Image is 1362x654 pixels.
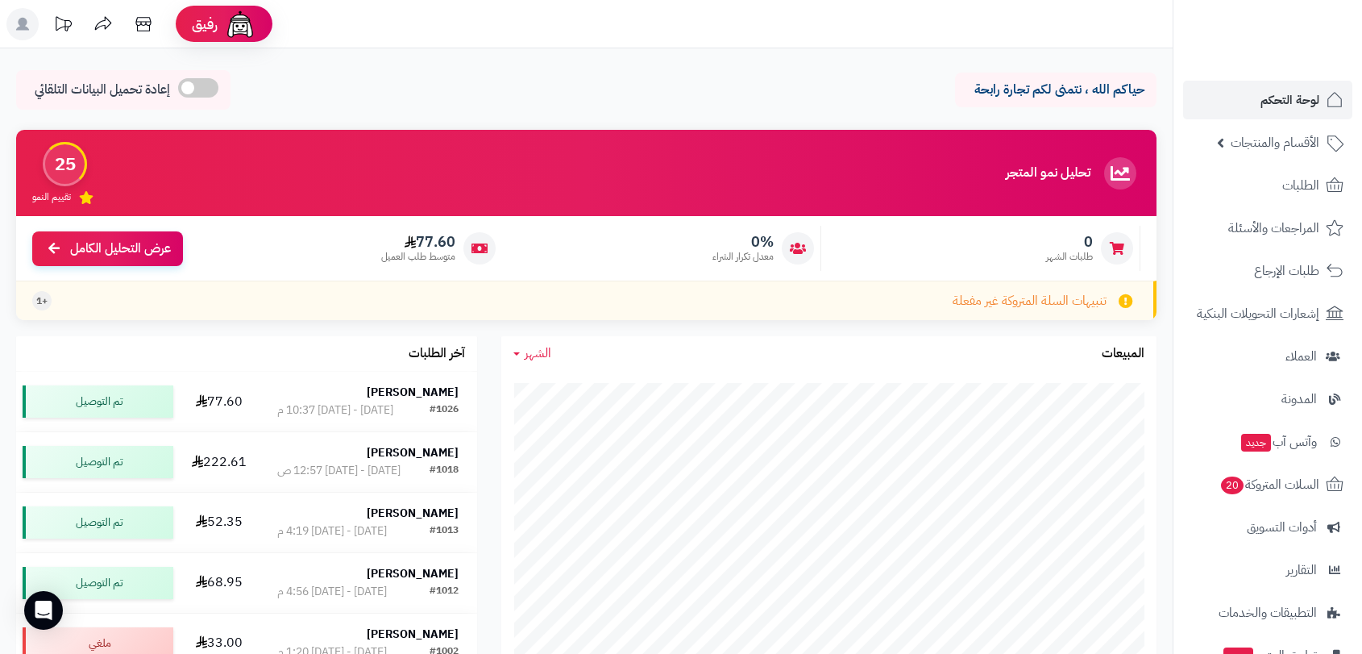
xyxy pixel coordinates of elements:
span: تقييم النمو [32,190,71,204]
span: تنبيهات السلة المتروكة غير مفعلة [953,292,1107,310]
div: #1013 [430,523,459,539]
strong: [PERSON_NAME] [367,384,459,401]
span: عرض التحليل الكامل [70,240,171,258]
a: تحديثات المنصة [43,8,83,44]
span: معدل تكرار الشراء [712,250,774,264]
span: متوسط طلب العميل [381,250,455,264]
span: أدوات التسويق [1247,516,1317,539]
a: عرض التحليل الكامل [32,231,183,266]
a: التطبيقات والخدمات [1183,594,1352,632]
span: العملاء [1285,345,1317,368]
a: طلبات الإرجاع [1183,252,1352,290]
span: الشهر [525,344,551,363]
h3: تحليل نمو المتجر [1006,166,1090,181]
span: 0 [1046,233,1093,251]
span: المراجعات والأسئلة [1228,217,1319,240]
div: [DATE] - [DATE] 12:57 ص [277,463,401,479]
a: السلات المتروكة20 [1183,465,1352,504]
div: تم التوصيل [23,506,173,539]
div: تم التوصيل [23,446,173,478]
a: الطلبات [1183,166,1352,205]
div: [DATE] - [DATE] 4:56 م [277,584,387,600]
a: التقارير [1183,551,1352,589]
span: +1 [36,294,48,308]
span: رفيق [192,15,218,34]
span: التطبيقات والخدمات [1219,602,1317,624]
span: 77.60 [381,233,455,251]
div: #1026 [430,402,459,419]
a: المدونة [1183,380,1352,419]
span: لوحة التحكم [1260,89,1319,111]
td: 77.60 [180,372,258,431]
div: [DATE] - [DATE] 10:37 م [277,402,393,419]
span: المدونة [1281,388,1317,410]
a: لوحة التحكم [1183,81,1352,119]
div: تم التوصيل [23,385,173,418]
span: 20 [1220,476,1245,495]
span: 0% [712,233,774,251]
div: Open Intercom Messenger [24,591,63,630]
span: الطلبات [1282,174,1319,197]
img: ai-face.png [224,8,256,40]
span: طلبات الشهر [1046,250,1093,264]
td: 52.35 [180,493,258,552]
a: الشهر [513,344,551,363]
div: تم التوصيل [23,567,173,599]
span: جديد [1241,434,1271,452]
h3: المبيعات [1102,347,1144,361]
span: طلبات الإرجاع [1254,260,1319,282]
td: 222.61 [180,432,258,492]
strong: [PERSON_NAME] [367,444,459,461]
a: وآتس آبجديد [1183,423,1352,461]
strong: [PERSON_NAME] [367,505,459,522]
span: الأقسام والمنتجات [1231,131,1319,154]
div: #1012 [430,584,459,600]
a: المراجعات والأسئلة [1183,209,1352,248]
span: إشعارات التحويلات البنكية [1197,302,1319,325]
a: إشعارات التحويلات البنكية [1183,294,1352,333]
span: وآتس آب [1240,431,1317,453]
img: logo-2.png [1252,14,1347,48]
h3: آخر الطلبات [409,347,465,361]
div: #1018 [430,463,459,479]
a: العملاء [1183,337,1352,376]
p: حياكم الله ، نتمنى لكم تجارة رابحة [967,81,1144,99]
span: التقارير [1286,559,1317,581]
a: أدوات التسويق [1183,508,1352,547]
td: 68.95 [180,553,258,613]
strong: [PERSON_NAME] [367,565,459,582]
strong: [PERSON_NAME] [367,626,459,643]
span: إعادة تحميل البيانات التلقائي [35,81,170,99]
div: [DATE] - [DATE] 4:19 م [277,523,387,539]
span: السلات المتروكة [1219,473,1319,496]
